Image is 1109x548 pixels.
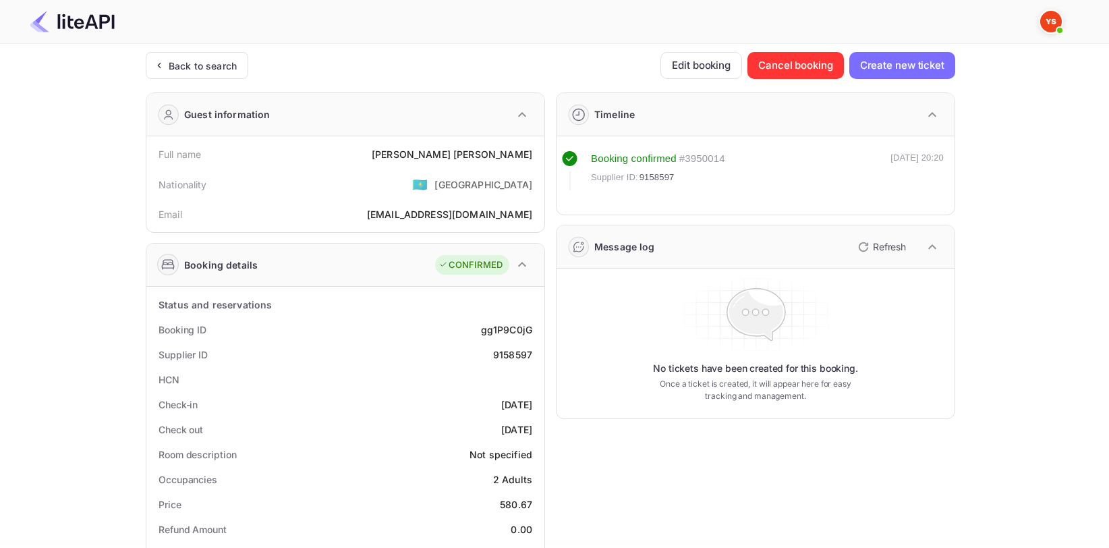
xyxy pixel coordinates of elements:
div: Email [159,207,182,221]
div: Check out [159,422,203,437]
div: Full name [159,147,201,161]
div: Booking details [184,258,258,272]
div: Booking ID [159,323,206,337]
div: Supplier ID [159,348,208,362]
div: Check-in [159,398,198,412]
div: [DATE] [501,422,532,437]
button: Create new ticket [849,52,955,79]
button: Refresh [850,236,911,258]
div: 9158597 [493,348,532,362]
img: LiteAPI Logo [30,11,115,32]
div: Room description [159,447,236,462]
div: [PERSON_NAME] [PERSON_NAME] [372,147,532,161]
div: 0.00 [511,522,532,537]
div: Guest information [184,107,271,121]
img: Yandex Support [1040,11,1062,32]
div: [DATE] 20:20 [890,151,944,190]
p: Once a ticket is created, it will appear here for easy tracking and management. [649,378,862,402]
div: # 3950014 [679,151,725,167]
p: No tickets have been created for this booking. [653,362,858,375]
div: HCN [159,373,179,387]
div: [DATE] [501,398,532,412]
div: 580.67 [500,497,532,512]
div: Not specified [470,447,532,462]
div: 2 Adults [493,472,532,487]
div: Timeline [594,107,635,121]
div: Back to search [169,59,237,73]
div: CONFIRMED [438,258,503,272]
div: gg1P9C0jG [481,323,532,337]
div: Status and reservations [159,298,272,312]
p: Refresh [873,240,906,254]
div: [GEOGRAPHIC_DATA] [434,177,532,192]
span: United States [412,172,428,196]
div: [EMAIL_ADDRESS][DOMAIN_NAME] [367,207,532,221]
button: Cancel booking [747,52,844,79]
button: Edit booking [660,52,742,79]
div: Message log [594,240,655,254]
div: Occupancies [159,472,217,487]
div: Nationality [159,177,207,192]
span: 9158597 [639,171,675,184]
span: Supplier ID: [591,171,638,184]
div: Price [159,497,181,512]
div: Refund Amount [159,522,227,537]
div: Booking confirmed [591,151,677,167]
